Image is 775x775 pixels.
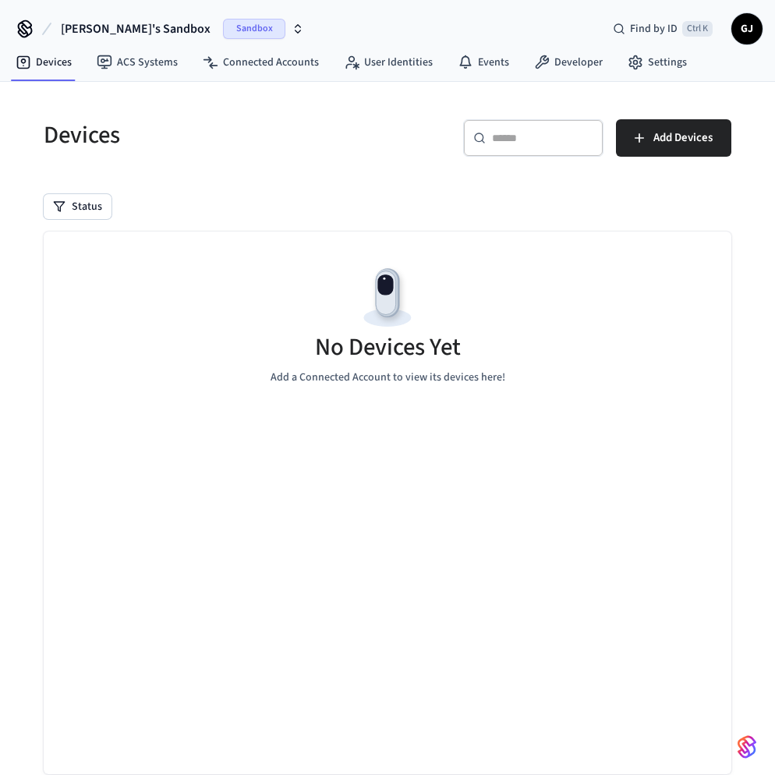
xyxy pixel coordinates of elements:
a: Connected Accounts [190,48,331,76]
span: Find by ID [630,21,678,37]
img: Devices Empty State [352,263,423,333]
h5: No Devices Yet [315,331,461,363]
a: User Identities [331,48,445,76]
a: Settings [615,48,699,76]
div: Find by IDCtrl K [600,15,725,43]
span: Add Devices [653,128,713,148]
span: Ctrl K [682,21,713,37]
img: SeamLogoGradient.69752ec5.svg [738,734,756,759]
button: GJ [731,13,763,44]
p: Add a Connected Account to view its devices here! [271,370,505,386]
a: Events [445,48,522,76]
span: [PERSON_NAME]'s Sandbox [61,19,211,38]
a: Developer [522,48,615,76]
a: Devices [3,48,84,76]
span: Sandbox [223,19,285,39]
span: GJ [733,15,761,43]
button: Status [44,194,111,219]
a: ACS Systems [84,48,190,76]
button: Add Devices [616,119,731,157]
h5: Devices [44,119,378,151]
